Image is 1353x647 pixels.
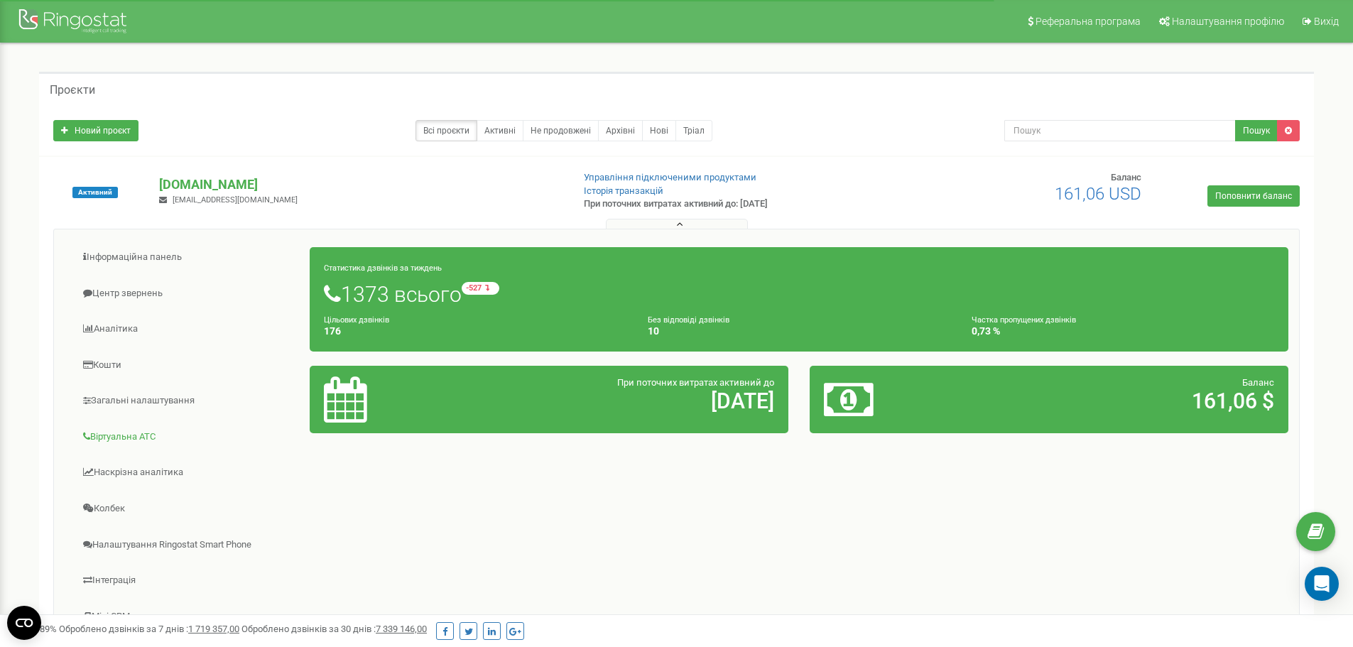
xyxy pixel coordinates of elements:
[65,491,310,526] a: Колбек
[65,240,310,275] a: Інформаційна панель
[1235,120,1278,141] button: Пошук
[972,326,1274,337] h4: 0,73 %
[376,624,427,634] u: 7 339 146,00
[1004,120,1236,141] input: Пошук
[617,377,774,388] span: При поточних витратах активний до
[50,84,95,97] h5: Проєкти
[477,120,523,141] a: Активні
[188,624,239,634] u: 1 719 357,00
[1111,172,1141,183] span: Баланс
[1207,185,1300,207] a: Поповнити баланс
[462,282,499,295] small: -527
[415,120,477,141] a: Всі проєкти
[584,197,879,211] p: При поточних витратах активний до: [DATE]
[173,195,298,205] span: [EMAIL_ADDRESS][DOMAIN_NAME]
[1242,377,1274,388] span: Баланс
[648,315,729,325] small: Без відповіді дзвінків
[1172,16,1284,27] span: Налаштування профілю
[675,120,712,141] a: Тріал
[324,263,442,273] small: Статистика дзвінків за тиждень
[1305,567,1339,601] div: Open Intercom Messenger
[642,120,676,141] a: Нові
[972,315,1076,325] small: Частка пропущених дзвінків
[584,185,663,196] a: Історія транзакцій
[65,420,310,455] a: Віртуальна АТС
[1055,184,1141,204] span: 161,06 USD
[65,384,310,418] a: Загальні налаштування
[1314,16,1339,27] span: Вихід
[65,276,310,311] a: Центр звернень
[159,175,560,194] p: [DOMAIN_NAME]
[65,528,310,562] a: Налаштування Ringostat Smart Phone
[241,624,427,634] span: Оброблено дзвінків за 30 днів :
[648,326,950,337] h4: 10
[65,563,310,598] a: Інтеграція
[72,187,118,198] span: Активний
[53,120,138,141] a: Новий проєкт
[481,389,774,413] h2: [DATE]
[1036,16,1141,27] span: Реферальна програма
[598,120,643,141] a: Архівні
[65,599,310,634] a: Mini CRM
[65,455,310,490] a: Наскрізна аналітика
[65,312,310,347] a: Аналiтика
[324,326,626,337] h4: 176
[7,606,41,640] button: Open CMP widget
[523,120,599,141] a: Не продовжені
[981,389,1274,413] h2: 161,06 $
[584,172,756,183] a: Управління підключеними продуктами
[324,282,1274,306] h1: 1373 всього
[324,315,389,325] small: Цільових дзвінків
[65,348,310,383] a: Кошти
[59,624,239,634] span: Оброблено дзвінків за 7 днів :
